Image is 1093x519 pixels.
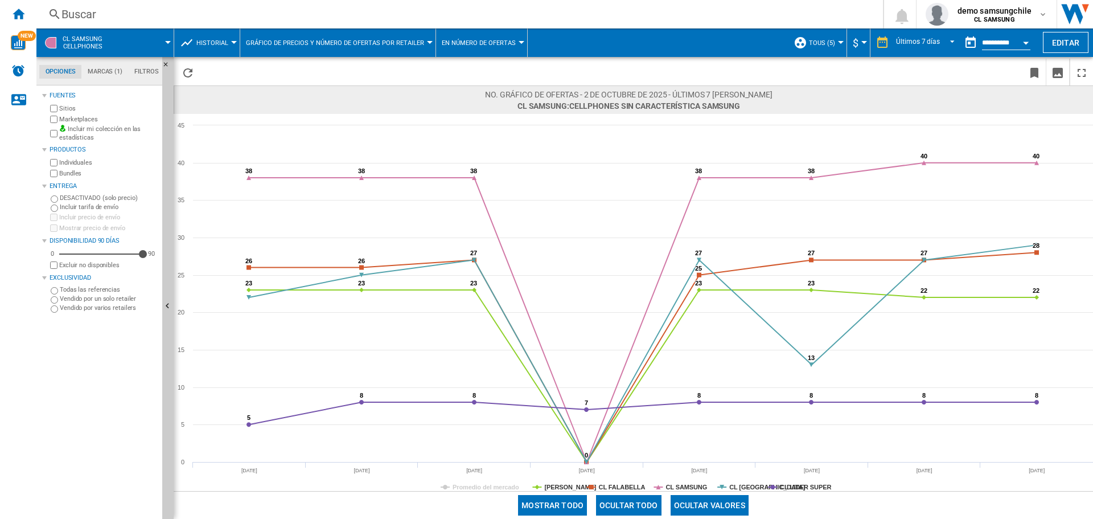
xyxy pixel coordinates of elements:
img: profile.jpg [926,3,948,26]
button: Ocultar valores [671,495,749,516]
div: 90 [145,250,158,258]
span: Gráfico de precios y número de ofertas por retailer [246,39,424,47]
tspan: CL SAMSUNG [665,484,707,491]
tspan: [DATE] [691,468,707,473]
button: Maximizar [1070,59,1093,85]
span: CL SAMSUNG:Cellphones [63,35,102,50]
span: demo samsungchile [958,5,1032,17]
tspan: 28 [1033,242,1039,249]
div: $ [853,28,864,57]
div: Disponibilidad 90 Días [50,236,158,246]
label: Vendido por un solo retailer [60,295,158,303]
tspan: 0 [585,452,588,459]
tspan: 23 [470,280,477,287]
label: Todas las referencias [60,285,158,294]
input: Sitios [50,105,57,112]
div: Entrega [50,182,158,191]
md-tab-item: Opciones [39,65,81,79]
input: Marketplaces [50,116,57,123]
button: Ocultar [162,57,176,77]
tspan: CL [GEOGRAPHIC_DATA] [729,484,805,491]
tspan: 7 [585,399,588,406]
input: DESACTIVADO (solo precio) [51,195,58,203]
span: Historial [196,39,228,47]
label: Incluir tarifa de envío [60,203,158,211]
button: Descargar como imagen [1046,59,1069,85]
button: Historial [196,28,234,57]
tspan: 40 [178,160,184,166]
img: mysite-bg-18x18.png [59,125,66,132]
label: Individuales [59,158,158,167]
label: Excluir no disponibles [59,261,158,269]
span: NEW [18,31,36,41]
tspan: [DATE] [241,468,257,473]
tspan: 27 [808,250,815,256]
tspan: 23 [808,280,815,287]
button: Marcar este reporte [1023,59,1046,85]
input: Mostrar precio de envío [50,224,57,232]
tspan: 38 [470,167,477,174]
tspan: 26 [245,258,252,264]
label: DESACTIVADO (solo precio) [60,194,158,202]
button: CL SAMSUNGCellphones [63,28,114,57]
label: Vendido por varios retailers [60,304,158,312]
input: Todas las referencias [51,287,58,295]
img: wise-card.svg [11,35,26,50]
button: Gráfico de precios y número de ofertas por retailer [246,28,430,57]
button: Ocultar todo [596,495,661,516]
tspan: [DATE] [1029,468,1045,473]
div: En número de ofertas [442,28,521,57]
tspan: 38 [358,167,365,174]
tspan: 5 [247,414,250,421]
tspan: 5 [181,421,184,428]
tspan: 38 [245,167,252,174]
tspan: 38 [695,167,702,174]
tspan: 40 [1033,153,1039,160]
tspan: CL FALABELLA [599,484,646,491]
button: Open calendar [1016,31,1036,51]
label: Bundles [59,169,158,178]
label: Mostrar precio de envío [59,224,158,232]
b: CL SAMSUNG [974,16,1014,23]
div: Buscar [61,6,853,22]
label: Sitios [59,104,158,113]
md-tab-item: Marcas (1) [81,65,128,79]
tspan: 8 [1035,392,1038,399]
div: Exclusividad [50,273,158,283]
tspan: [DATE] [917,468,932,473]
tspan: [DATE] [579,468,595,473]
input: Vendido por varios retailers [51,305,58,313]
div: Fuentes [50,91,158,100]
md-select: REPORTS.WIZARD.STEPS.REPORT.STEPS.REPORT_OPTIONS.PERIOD: Últimos 7 días [895,34,959,52]
input: Bundles [50,170,57,177]
tspan: 26 [358,258,365,264]
input: Incluir mi colección en las estadísticas [50,126,57,141]
tspan: 22 [1033,287,1039,294]
input: Vendido por un solo retailer [51,296,58,304]
tspan: 23 [358,280,365,287]
div: Historial [180,28,234,57]
tspan: 30 [178,234,184,241]
div: 0 [48,250,57,258]
tspan: [DATE] [466,468,482,473]
img: alerts-logo.svg [11,64,25,77]
button: Editar [1043,32,1088,53]
tspan: 27 [921,250,927,256]
md-slider: Disponibilidad [59,248,143,260]
div: Productos [50,145,158,154]
button: Recargar [176,59,199,85]
span: No. gráfico de ofertas - 2 de octubre de 2025 - Últimos 7 [PERSON_NAME] [485,89,773,100]
tspan: 8 [697,392,701,399]
tspan: 27 [695,250,702,256]
button: Mostrar todo [518,495,587,516]
tspan: 38 [808,167,815,174]
tspan: 10 [178,384,184,391]
span: En número de ofertas [442,39,516,47]
tspan: [PERSON_NAME] [544,484,596,491]
tspan: 40 [921,153,927,160]
tspan: 45 [178,122,184,129]
tspan: 8 [472,392,476,399]
md-tab-item: Filtros [129,65,165,79]
label: Incluir mi colección en las estadísticas [59,125,158,142]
